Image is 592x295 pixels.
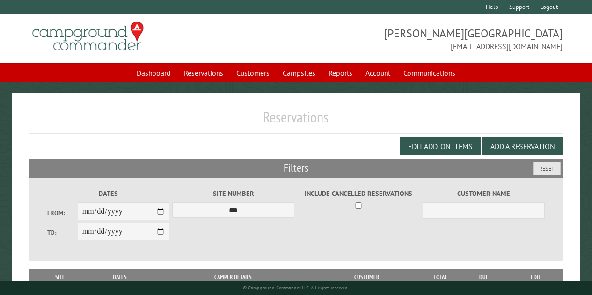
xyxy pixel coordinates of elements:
th: Edit [509,269,562,286]
label: From: [47,209,78,217]
a: Account [360,64,396,82]
button: Edit Add-on Items [400,137,481,155]
span: [PERSON_NAME][GEOGRAPHIC_DATA] [EMAIL_ADDRESS][DOMAIN_NAME] [296,26,563,52]
th: Site [34,269,86,286]
th: Total [422,269,459,286]
h2: Filters [29,159,563,177]
button: Add a Reservation [482,137,563,155]
a: Campsites [277,64,321,82]
th: Customer [312,269,422,286]
button: Reset [533,162,561,175]
a: Communications [398,64,461,82]
img: Campground Commander [29,18,146,55]
label: Site Number [172,188,294,199]
small: © Campground Commander LLC. All rights reserved. [243,285,349,291]
th: Due [459,269,509,286]
label: To: [47,228,78,237]
th: Camper Details [154,269,312,286]
a: Dashboard [131,64,176,82]
a: Reservations [178,64,229,82]
label: Dates [47,188,169,199]
th: Dates [86,269,154,286]
a: Reports [323,64,358,82]
label: Include Cancelled Reservations [298,188,420,199]
label: Customer Name [423,188,545,199]
h1: Reservations [29,108,563,134]
a: Customers [231,64,275,82]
